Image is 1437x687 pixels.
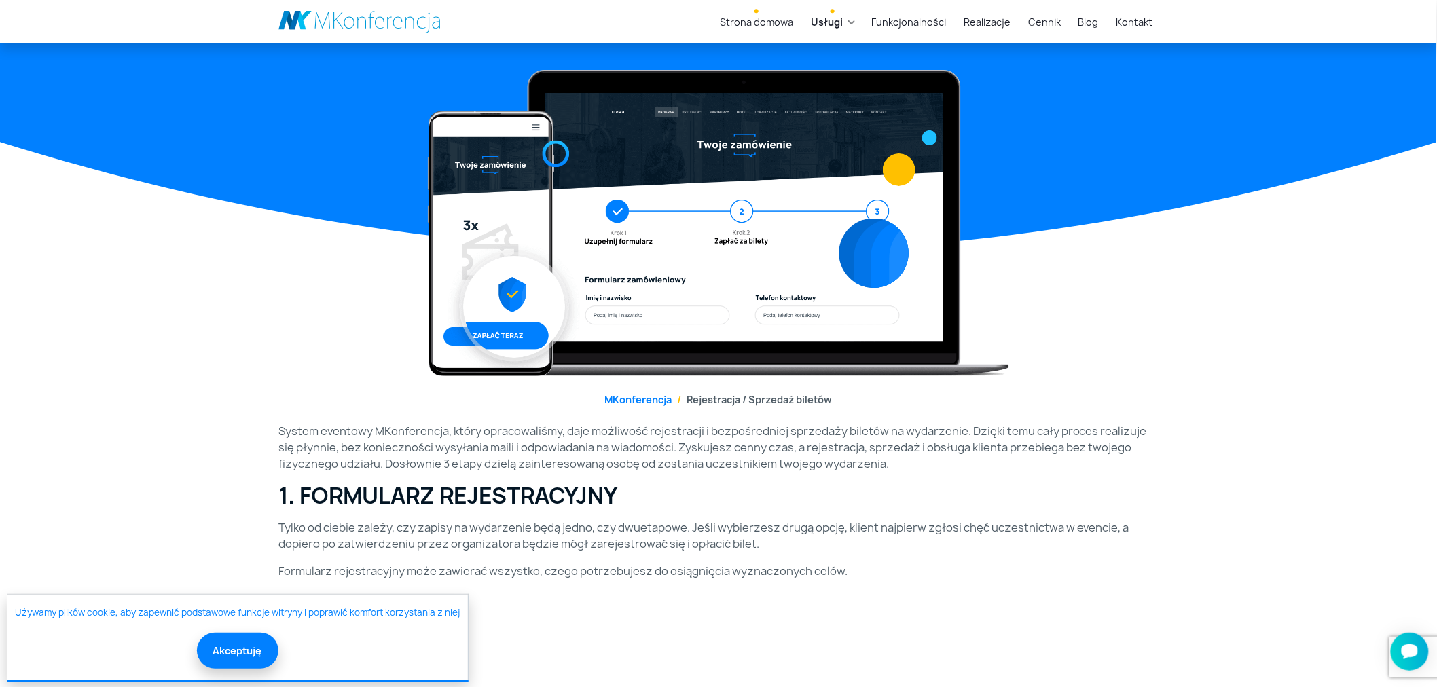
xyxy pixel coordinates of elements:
a: Funkcjonalności [866,10,951,35]
p: System eventowy MKonferencja, który opracowaliśmy, daje możliwość rejestracji i bezpośredniej spr... [278,423,1159,472]
nav: breadcrumb [278,392,1159,407]
p: Formularz rejestracyjny może zawierać wszystko, czego potrzebujesz do osiągnięcia wyznaczonych ce... [278,563,1159,579]
a: Kontakt [1111,10,1159,35]
p: Oto przykładowe informacje: [278,590,1159,606]
a: Używamy plików cookie, aby zapewnić podstawowe funkcje witryny i poprawić komfort korzystania z niej [15,606,460,620]
h2: 1. FORMULARZ REJESTRACYJNY [278,483,1159,508]
a: Strona domowa [714,10,799,35]
iframe: Smartsupp widget button [1391,633,1429,671]
p: Tylko od ciebie zależy, czy zapisy na wydarzenie będą jedno, czy dwuetapowe. Jeśli wybierzesz dru... [278,519,1159,552]
li: imię, nazwisko [300,617,1159,633]
img: Graficzny element strony [883,153,915,186]
img: Rejestracja / Sprzedaż biletów [428,70,1009,376]
li: nazwa firmy / instytucji [300,633,1159,650]
a: Realizacje [958,10,1016,35]
li: numer telefonu [300,666,1159,682]
a: Usługi [805,10,848,35]
img: Graficzny element strony [543,141,570,168]
li: Rejestracja / Sprzedaż biletów [672,392,833,407]
li: adres mailowy [300,650,1159,666]
button: Akceptuję [197,633,278,669]
a: Cennik [1023,10,1066,35]
img: Graficzny element strony [839,219,909,289]
img: Graficzny element strony [922,130,937,145]
a: Blog [1073,10,1104,35]
a: MKonferencja [605,393,672,406]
